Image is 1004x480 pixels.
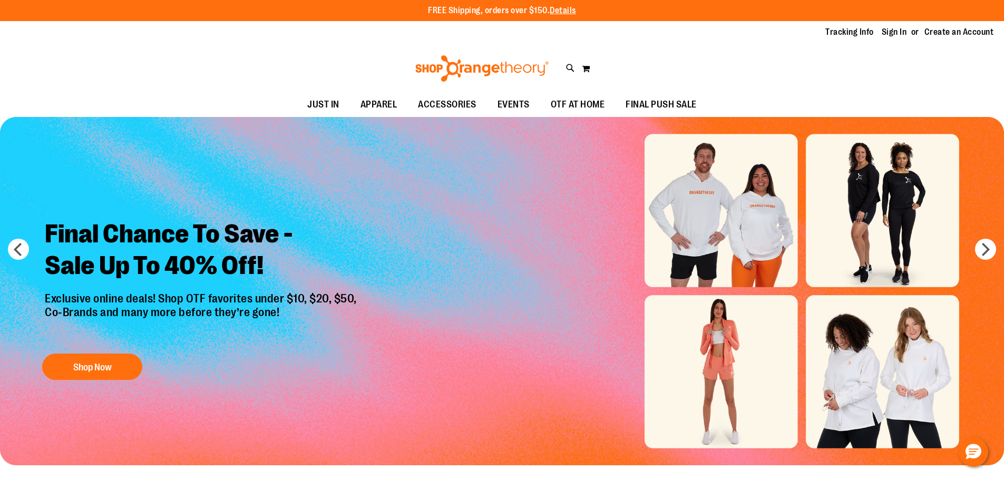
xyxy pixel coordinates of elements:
button: next [975,239,996,260]
p: FREE Shipping, orders over $150. [428,5,576,17]
span: EVENTS [498,93,530,116]
a: JUST IN [297,93,350,117]
h2: Final Chance To Save - Sale Up To 40% Off! [37,210,367,292]
span: OTF AT HOME [551,93,605,116]
span: ACCESSORIES [418,93,476,116]
a: ACCESSORIES [407,93,487,117]
button: Hello, have a question? Let’s chat. [959,437,988,467]
a: Details [550,6,576,15]
button: Shop Now [42,354,142,380]
a: Final Chance To Save -Sale Up To 40% Off! Exclusive online deals! Shop OTF favorites under $10, $... [37,210,367,386]
span: APPAREL [360,93,397,116]
a: Create an Account [924,26,994,38]
span: JUST IN [307,93,339,116]
button: prev [8,239,29,260]
img: Shop Orangetheory [414,55,550,82]
a: OTF AT HOME [540,93,616,117]
span: FINAL PUSH SALE [626,93,697,116]
a: Sign In [882,26,907,38]
a: EVENTS [487,93,540,117]
a: Tracking Info [825,26,874,38]
a: FINAL PUSH SALE [615,93,707,117]
a: APPAREL [350,93,408,117]
p: Exclusive online deals! Shop OTF favorites under $10, $20, $50, Co-Brands and many more before th... [37,292,367,344]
